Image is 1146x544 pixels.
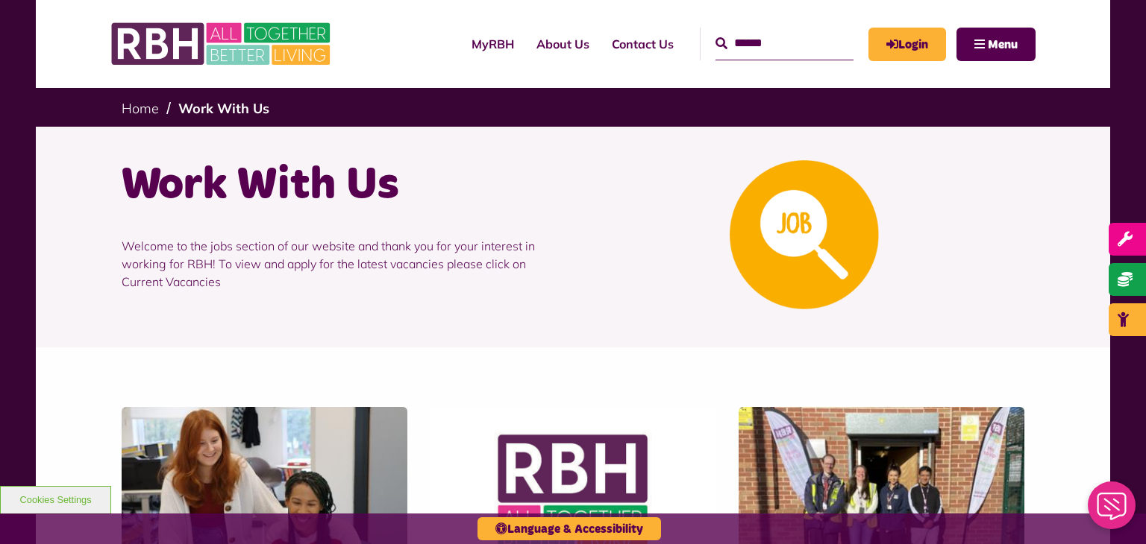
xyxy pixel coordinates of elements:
img: Looking For A Job [730,160,879,309]
a: About Us [525,24,601,64]
button: Navigation [956,28,1036,61]
a: MyRBH [868,28,946,61]
img: RBH [110,15,334,73]
a: Work With Us [178,100,269,117]
button: Language & Accessibility [477,517,661,540]
iframe: Netcall Web Assistant for live chat [1079,477,1146,544]
a: Contact Us [601,24,685,64]
span: Menu [988,39,1018,51]
a: MyRBH [460,24,525,64]
p: Welcome to the jobs section of our website and thank you for your interest in working for RBH! To... [122,215,562,313]
h1: Work With Us [122,156,562,215]
a: Home [122,100,159,117]
input: Search [716,28,854,60]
